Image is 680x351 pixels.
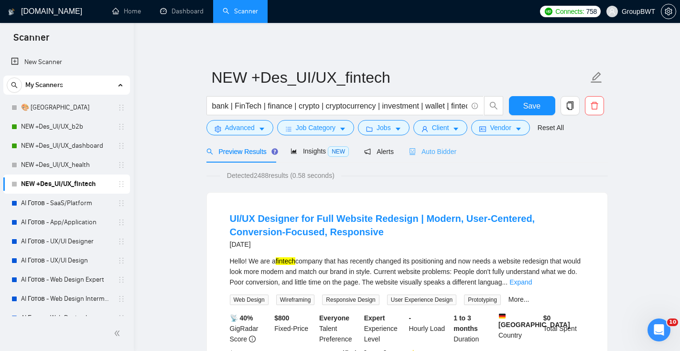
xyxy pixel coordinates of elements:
[407,313,452,344] div: Hourly Load
[118,104,125,111] span: holder
[21,289,112,308] a: AI Готов - Web Design Intermediate минус Developer
[230,295,269,305] span: Web Design
[484,96,503,115] button: search
[118,295,125,303] span: holder
[223,7,258,15] a: searchScanner
[490,122,511,133] span: Vendor
[118,161,125,169] span: holder
[276,295,315,305] span: Wireframing
[358,120,410,135] button: folderJobscaret-down
[270,147,279,156] div: Tooltip anchor
[21,155,112,175] a: NEW +Des_UI/UX_health
[590,71,603,84] span: edit
[277,120,354,135] button: barsJob Categorycaret-down
[206,120,273,135] button: settingAdvancedcaret-down
[21,270,112,289] a: AI Готов - Web Design Expert
[561,96,580,115] button: copy
[364,148,371,155] span: notification
[21,117,112,136] a: NEW +Des_UI/UX_b2b
[11,53,122,72] a: New Scanner
[230,314,253,322] b: 📡 40%
[118,238,125,245] span: holder
[453,125,459,132] span: caret-down
[8,4,15,20] img: logo
[3,53,130,72] li: New Scanner
[502,278,507,286] span: ...
[509,278,532,286] a: Expand
[21,175,112,194] a: NEW +Des_UI/UX_fintech
[328,146,349,157] span: NEW
[114,329,123,338] span: double-left
[118,314,125,322] span: holder
[409,148,416,155] span: robot
[432,122,449,133] span: Client
[296,122,335,133] span: Job Category
[272,313,317,344] div: Fixed-Price
[648,318,670,341] iframe: Intercom live chat
[538,122,564,133] a: Reset All
[366,125,373,132] span: folder
[228,313,273,344] div: GigRadar Score
[545,8,552,15] img: upwork-logo.png
[561,101,579,110] span: copy
[21,98,112,117] a: 🎨 [GEOGRAPHIC_DATA]
[661,8,676,15] span: setting
[515,125,522,132] span: caret-down
[339,125,346,132] span: caret-down
[464,295,501,305] span: Prototyping
[453,314,478,332] b: 1 to 3 months
[585,96,604,115] button: delete
[543,314,551,322] b: $ 0
[285,125,292,132] span: bars
[498,313,570,329] b: [GEOGRAPHIC_DATA]
[7,77,22,93] button: search
[661,4,676,19] button: setting
[377,122,391,133] span: Jobs
[230,239,584,250] div: [DATE]
[485,101,503,110] span: search
[259,125,265,132] span: caret-down
[6,31,57,51] span: Scanner
[112,7,141,15] a: homeHome
[509,96,555,115] button: Save
[206,148,213,155] span: search
[215,125,221,132] span: setting
[21,213,112,232] a: AI Готов - App/Application
[609,8,615,15] span: user
[249,336,256,342] span: info-circle
[452,313,497,344] div: Duration
[661,8,676,15] a: setting
[395,125,401,132] span: caret-down
[21,136,112,155] a: NEW +Des_UI/UX_dashboard
[118,276,125,284] span: holder
[413,120,468,135] button: userClientcaret-down
[25,76,63,95] span: My Scanners
[274,314,289,322] b: $ 800
[387,295,456,305] span: User Experience Design
[364,148,394,155] span: Alerts
[322,295,379,305] span: Responsive Design
[319,314,349,322] b: Everyone
[421,125,428,132] span: user
[276,257,295,265] mark: fintech
[118,199,125,207] span: holder
[541,313,586,344] div: Total Spent
[508,296,529,303] a: More...
[118,142,125,150] span: holder
[230,256,584,287] div: Hello! We are a company that has recently changed its positioning and now needs a website redesig...
[409,314,411,322] b: -
[586,6,597,17] span: 758
[118,180,125,188] span: holder
[225,122,255,133] span: Advanced
[362,313,407,344] div: Experience Level
[118,123,125,131] span: holder
[21,251,112,270] a: AI Готов - UX/UI Design
[472,103,478,109] span: info-circle
[499,313,506,319] img: 🇩🇪
[230,213,535,237] a: UI/UX Designer for Full Website Redesign | Modern, User-Centered, Conversion-Focused, Responsive
[7,82,22,88] span: search
[523,100,540,112] span: Save
[409,148,456,155] span: Auto Bidder
[21,194,112,213] a: AI Готов - SaaS/Platform
[220,170,341,181] span: Detected 2488 results (0.58 seconds)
